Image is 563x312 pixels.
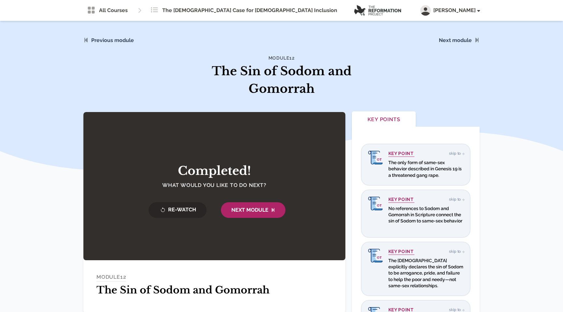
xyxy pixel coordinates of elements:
span: Skip to [449,197,463,202]
h4: Key Point [388,197,414,203]
span: Skip to [449,307,463,312]
h4: MODULE 12 [96,273,126,282]
h4: What would you like to do next? [136,181,294,189]
span: The [DEMOGRAPHIC_DATA] Case for [DEMOGRAPHIC_DATA] Inclusion [162,7,337,14]
button: [PERSON_NAME] [420,5,480,16]
span: Skip to [449,151,463,156]
h4: Key Point [388,151,414,157]
a: All Courses [83,4,132,17]
button: Next Module [221,202,285,218]
h1: The Sin of Sodom and Gomorrah [96,284,332,296]
a: Next module [439,37,472,43]
h4: Key Point [388,249,414,255]
a: Previous module [91,37,134,43]
span: Skip to [449,249,463,254]
span: All Courses [99,7,128,14]
h2: Completed! [136,164,294,177]
h4: Module 12 [198,55,365,61]
button: Re-Watch [149,202,207,218]
span: Next Module [231,206,275,214]
h1: The Sin of Sodom and Gomorrah [198,63,365,98]
p: No references to Sodom and Gomorrah in Scripture connect the sin of Sodom to same-sex behavior [388,206,463,231]
p: The [DEMOGRAPHIC_DATA] explicitly declares the sin of Sodom to be arrogance, pride, and failure t... [388,258,463,289]
span: [PERSON_NAME] [433,7,480,14]
button: Key Points [352,111,416,129]
a: The [DEMOGRAPHIC_DATA] Case for [DEMOGRAPHIC_DATA] Inclusion [147,4,341,17]
p: The only form of same-sex behavior described in Genesis 19 is a threatened gang rape. [388,160,463,178]
span: Re-Watch [159,206,196,214]
img: logo.png [354,5,401,16]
